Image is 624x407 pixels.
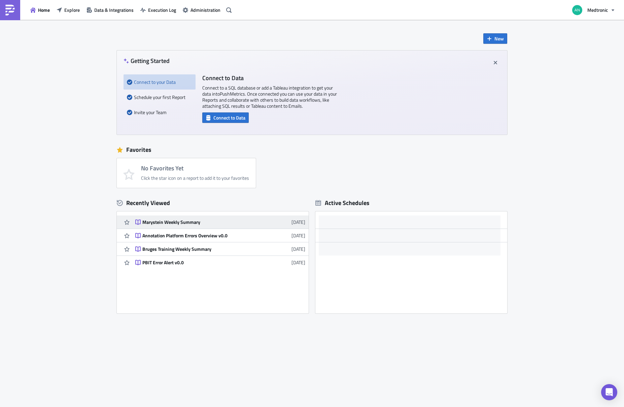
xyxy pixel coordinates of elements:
h4: Getting Started [124,57,170,64]
time: 2025-10-06T09:48:20Z [291,232,305,239]
div: Recently Viewed [117,198,309,208]
span: Connect to Data [213,114,245,121]
div: Connect to your Data [127,74,192,90]
div: Favorites [117,145,507,155]
time: 2025-10-03T15:32:56Z [291,245,305,252]
span: Execution Log [148,6,176,13]
button: Medtronic [568,3,619,18]
span: Home [38,6,50,13]
a: PBIT Error Alert v0.0[DATE] [135,256,305,269]
span: Data & Integrations [94,6,134,13]
button: Explore [53,5,83,15]
time: 2025-10-02T14:21:48Z [291,259,305,266]
p: Connect to a SQL database or add a Tableau integration to get your data into PushMetrics . Once c... [202,85,337,109]
a: Connect to Data [202,113,249,121]
div: Active Schedules [315,199,370,207]
h4: No Favorites Yet [141,165,249,172]
span: New [494,35,504,42]
a: Annotation Platform Errors Overview v0.0[DATE] [135,229,305,242]
span: Explore [64,6,80,13]
h4: Connect to Data [202,74,337,81]
div: Invite your Team [127,105,192,120]
a: Bruges Training Weekly Summary[DATE] [135,242,305,256]
div: Bruges Training Weekly Summary [142,246,260,252]
div: Open Intercom Messenger [601,384,617,400]
button: Execution Log [137,5,179,15]
button: Home [27,5,53,15]
div: PBIT Error Alert v0.0 [142,260,260,266]
div: Schedule your first Report [127,90,192,105]
img: Avatar [571,4,583,16]
div: Marystein Weekly Summary [142,219,260,225]
span: Administration [190,6,220,13]
div: Click the star icon on a report to add it to your favorites [141,175,249,181]
span: Medtronic [587,6,608,13]
img: PushMetrics [5,5,15,15]
button: Data & Integrations [83,5,137,15]
time: 2025-10-06T15:24:55Z [291,218,305,226]
div: Annotation Platform Errors Overview v0.0 [142,233,260,239]
a: Marystein Weekly Summary[DATE] [135,215,305,229]
button: Connect to Data [202,112,249,123]
button: New [483,33,507,44]
button: Administration [179,5,224,15]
